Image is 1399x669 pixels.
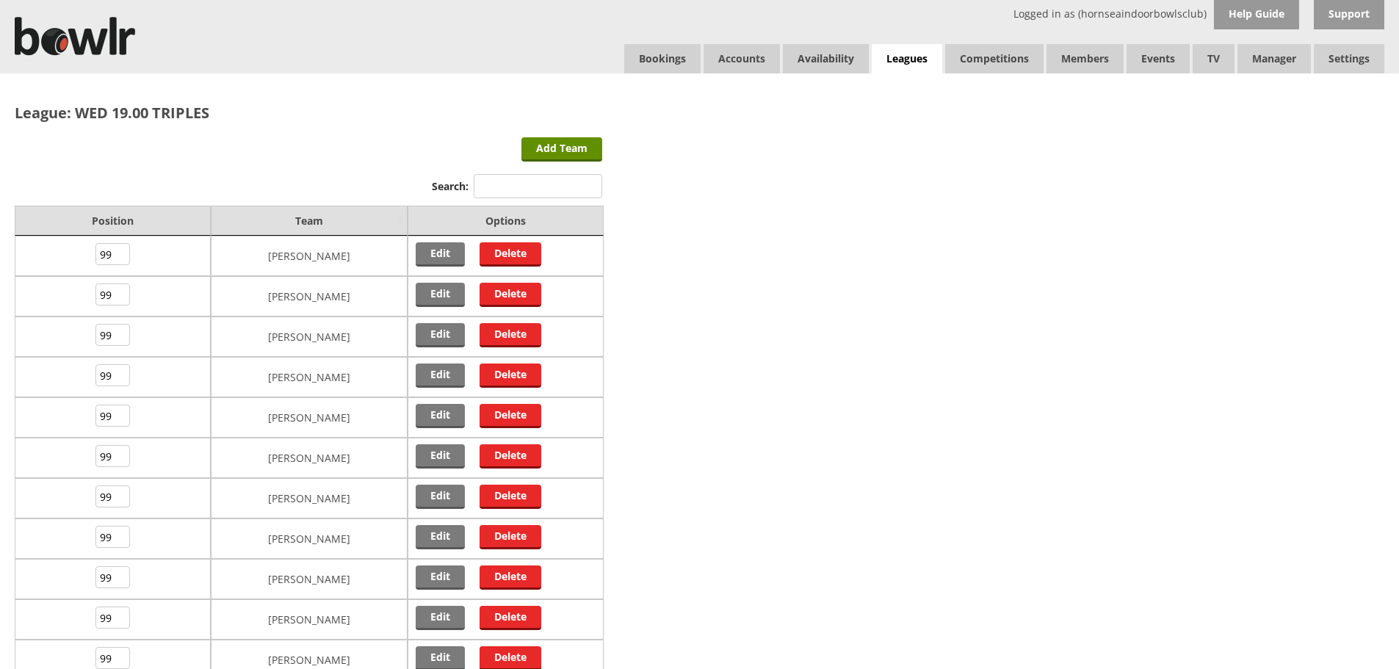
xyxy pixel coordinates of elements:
[480,444,541,469] a: Delete
[704,44,780,73] span: Accounts
[416,485,465,509] a: Edit
[1046,44,1124,73] span: Members
[211,317,407,357] td: [PERSON_NAME]
[521,137,602,162] a: Add Team
[480,485,541,509] a: Delete
[211,206,407,236] td: Team: activate to sort column ascending
[211,236,407,276] td: [PERSON_NAME]
[624,44,701,73] a: Bookings
[416,242,465,267] a: Edit
[211,397,407,438] td: [PERSON_NAME]
[416,404,465,428] a: Edit
[408,206,604,236] td: Options
[432,179,602,193] label: Search:
[480,404,541,428] a: Delete
[945,44,1044,73] a: Competitions
[480,323,541,347] a: Delete
[872,44,942,74] a: Leagues
[416,565,465,590] a: Edit
[416,364,465,388] a: Edit
[15,103,602,123] h2: League: WED 19.00 TRIPLES
[211,478,407,518] td: [PERSON_NAME]
[783,44,869,73] a: Availability
[1237,44,1311,73] span: Manager
[416,444,465,469] a: Edit
[416,283,465,307] a: Edit
[211,357,407,397] td: [PERSON_NAME]
[480,606,541,630] a: Delete
[1314,44,1384,73] span: Settings
[211,518,407,559] td: [PERSON_NAME]
[480,525,541,549] a: Delete
[416,525,465,549] a: Edit
[480,242,541,267] a: Delete
[1193,44,1234,73] span: TV
[1127,44,1190,73] a: Events
[211,276,407,317] td: [PERSON_NAME]
[416,323,465,347] a: Edit
[480,283,541,307] a: Delete
[15,206,211,236] td: Position
[480,565,541,590] a: Delete
[474,174,602,198] input: Search:
[211,438,407,478] td: [PERSON_NAME]
[211,559,407,599] td: [PERSON_NAME]
[480,364,541,388] a: Delete
[211,599,407,640] td: [PERSON_NAME]
[416,606,465,630] a: Edit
